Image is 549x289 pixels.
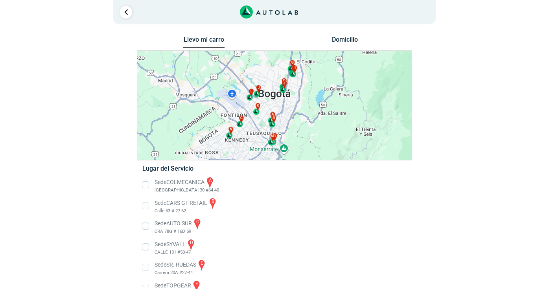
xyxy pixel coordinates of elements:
span: a [271,112,274,118]
span: d [283,78,286,84]
span: g [291,60,294,66]
span: j [258,85,260,91]
span: h [293,65,295,70]
a: Ir al paso anterior [120,6,132,18]
span: c [240,116,243,121]
span: b [273,116,275,121]
h5: Lugar del Servicio [142,165,406,172]
button: Domicilio [324,36,366,47]
span: i [295,65,296,71]
span: k [257,103,259,109]
button: Llevo mi carro [183,36,225,48]
span: m [271,134,274,139]
span: f [284,81,286,87]
span: n [230,127,232,132]
span: e [274,133,276,139]
a: Link al sitio de autolab [240,8,298,15]
span: l [251,89,252,94]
